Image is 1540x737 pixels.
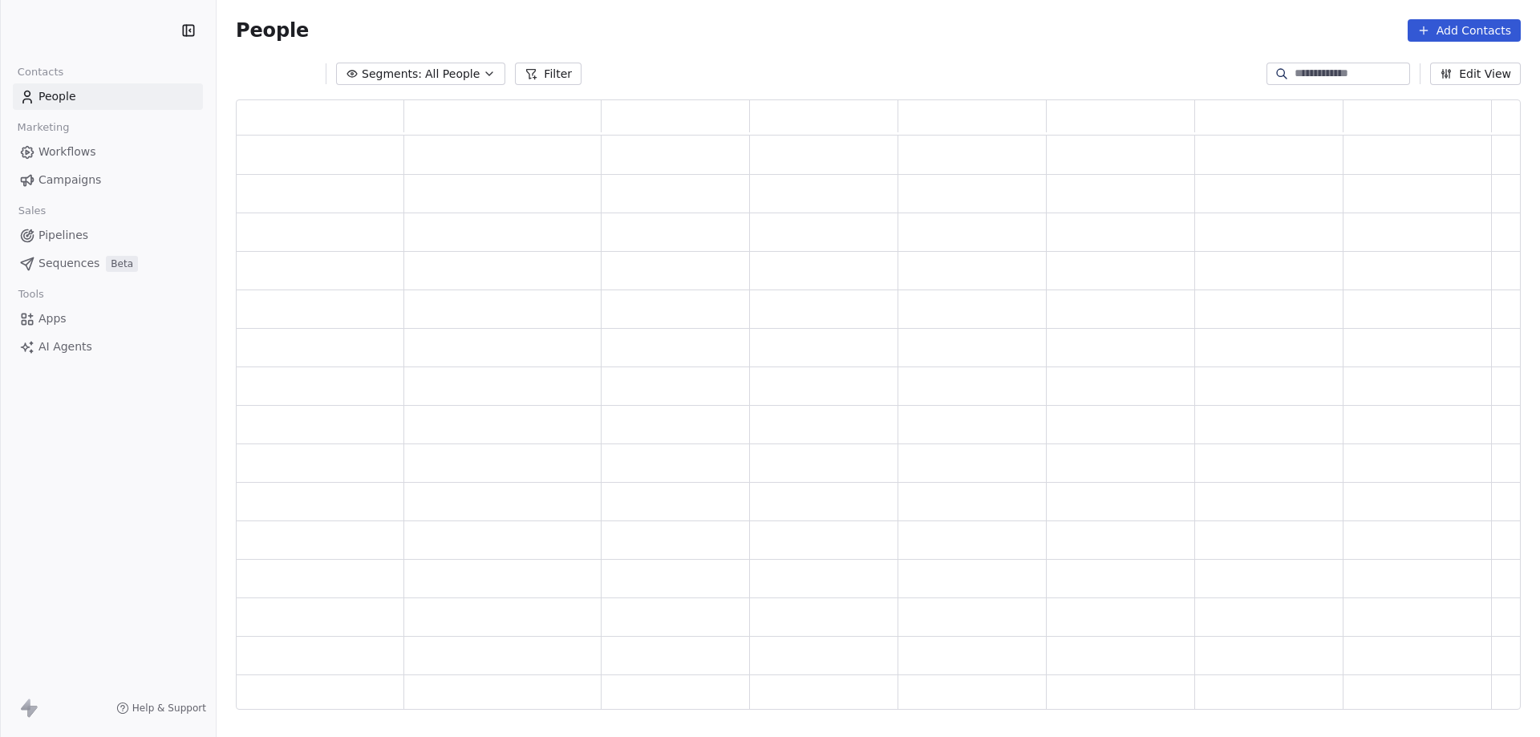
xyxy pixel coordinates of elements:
[13,306,203,332] a: Apps
[13,222,203,249] a: Pipelines
[13,250,203,277] a: SequencesBeta
[10,60,71,84] span: Contacts
[38,144,96,160] span: Workflows
[116,702,206,715] a: Help & Support
[1408,19,1521,42] button: Add Contacts
[38,227,88,244] span: Pipelines
[362,66,422,83] span: Segments:
[11,199,53,223] span: Sales
[38,310,67,327] span: Apps
[132,702,206,715] span: Help & Support
[515,63,582,85] button: Filter
[38,338,92,355] span: AI Agents
[13,139,203,165] a: Workflows
[425,66,480,83] span: All People
[38,88,76,105] span: People
[13,83,203,110] a: People
[106,256,138,272] span: Beta
[10,115,76,140] span: Marketing
[38,172,101,188] span: Campaigns
[11,282,51,306] span: Tools
[236,18,309,43] span: People
[1430,63,1521,85] button: Edit View
[13,167,203,193] a: Campaigns
[38,255,99,272] span: Sequences
[13,334,203,360] a: AI Agents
